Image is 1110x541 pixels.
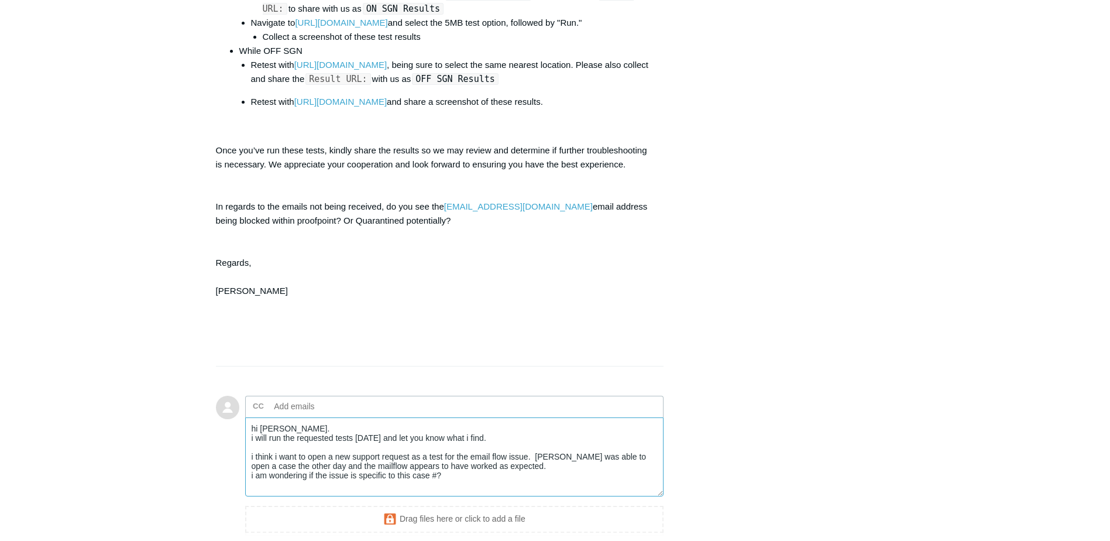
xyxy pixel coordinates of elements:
a: [URL][DOMAIN_NAME] [294,97,387,107]
a: [URL][DOMAIN_NAME] [294,60,387,70]
label: CC [253,398,264,415]
li: While OFF SGN [239,44,652,132]
textarea: Add your reply [245,417,664,497]
code: OFF SGN Results [412,73,498,85]
p: Retest with and share a screenshot of these results. [251,95,652,109]
code: Result URL: [305,73,370,85]
li: Collect a screenshot of these test results [263,30,652,44]
code: ON SGN Results [363,3,444,15]
a: [EMAIL_ADDRESS][DOMAIN_NAME] [444,201,593,211]
li: Navigate to and select the 5MB test option, followed by "Run." [251,16,652,44]
a: [URL][DOMAIN_NAME] [295,18,387,28]
input: Add emails [270,398,396,415]
li: Retest with , being sure to select the same nearest location. Please also collect and share the w... [251,58,652,86]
